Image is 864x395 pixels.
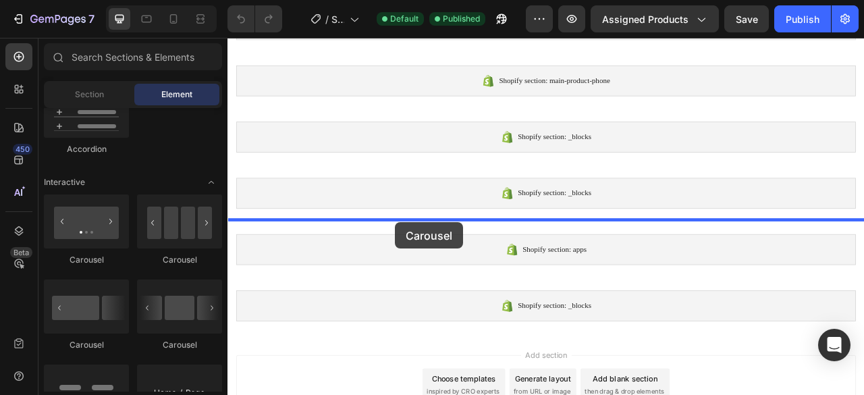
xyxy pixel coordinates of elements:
div: Carousel [137,339,222,351]
iframe: Design area [227,38,864,395]
div: Publish [786,12,819,26]
span: Assigned Products [602,12,688,26]
button: 7 [5,5,101,32]
button: Publish [774,5,831,32]
span: Element [161,88,192,101]
span: Section [75,88,104,101]
div: Carousel [137,254,222,266]
div: Accordion [44,143,129,155]
button: Save [724,5,769,32]
span: Shopify Original Product Template [331,12,344,26]
span: Save [736,14,758,25]
div: Undo/Redo [227,5,282,32]
span: Interactive [44,176,85,188]
span: / [325,12,329,26]
span: Toggle open [200,172,222,193]
div: Carousel [44,339,129,351]
span: Published [443,13,480,25]
button: Assigned Products [591,5,719,32]
div: Beta [10,247,32,258]
p: 7 [88,11,94,27]
span: Default [390,13,418,25]
input: Search Sections & Elements [44,43,222,70]
div: Carousel [44,254,129,266]
div: 450 [13,144,32,155]
div: Open Intercom Messenger [818,329,850,361]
